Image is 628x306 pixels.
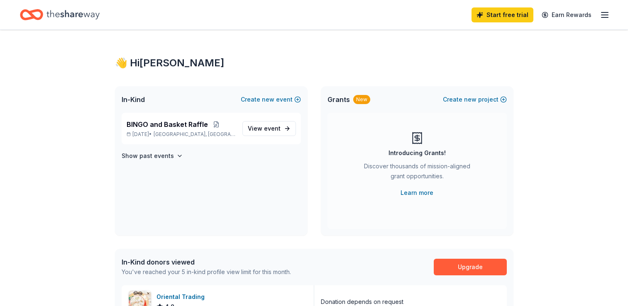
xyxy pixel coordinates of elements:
h4: Show past events [122,151,174,161]
a: View event [242,121,296,136]
div: Discover thousands of mission-aligned grant opportunities. [361,161,474,185]
button: Createnewproject [443,95,507,104]
a: Upgrade [434,259,507,275]
a: Learn more [401,188,433,198]
div: New [353,95,370,104]
p: [DATE] • [127,131,236,138]
span: [GEOGRAPHIC_DATA], [GEOGRAPHIC_DATA] [154,131,235,138]
span: event [264,125,281,132]
div: 👋 Hi [PERSON_NAME] [115,56,513,70]
span: Grants [327,95,350,104]
div: In-Kind donors viewed [122,257,291,267]
a: Home [20,5,100,24]
a: Earn Rewards [537,7,596,22]
div: Introducing Grants! [389,148,446,158]
div: You've reached your 5 in-kind profile view limit for this month. [122,267,291,277]
button: Createnewevent [241,95,301,104]
a: Start free trial [472,7,533,22]
span: new [464,95,476,104]
span: View [248,124,281,134]
span: BINGO and Basket Raffle [127,119,208,129]
button: Show past events [122,151,183,161]
span: In-Kind [122,95,145,104]
div: Oriental Trading [156,292,208,302]
span: new [262,95,274,104]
